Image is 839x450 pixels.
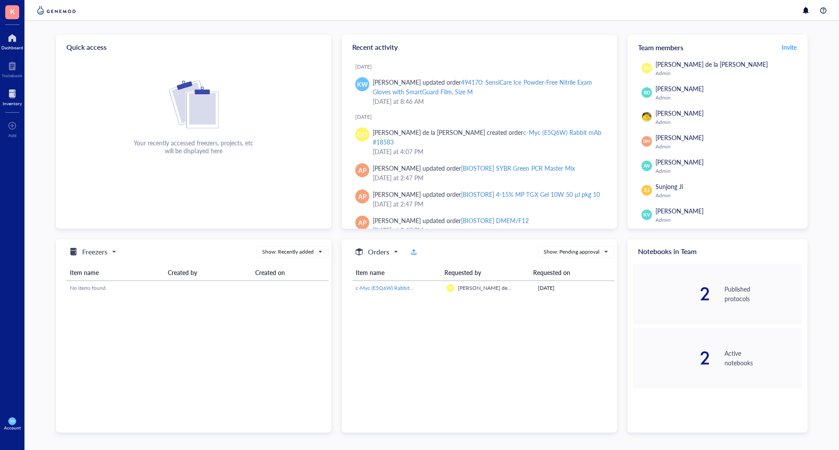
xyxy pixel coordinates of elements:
[134,139,253,155] div: Your recently accessed freezers, projects, etc will be displayed here
[373,173,603,182] div: [DATE] at 2:47 PM
[458,284,556,292] span: [PERSON_NAME] de la [PERSON_NAME]
[441,265,530,281] th: Requested by
[342,35,617,59] div: Recent activity
[655,94,799,101] div: Admin
[349,124,610,160] a: DD[PERSON_NAME] de la [PERSON_NAME] created orderc-Myc (E5Q6W) Rabbit mAb #18583[DATE] at 4:07 PM
[356,284,441,292] span: c-Myc (E5Q6W) Rabbit mAb #18583
[349,74,610,110] a: KW[PERSON_NAME] updated order494170: SensiCare Ice Powder-Free Nitrile Exam Gloves with SmartGuar...
[373,78,592,96] div: 494170: SensiCare Ice Powder-Free Nitrile Exam Gloves with SmartGuard Film, Size M
[349,186,610,212] a: AP[PERSON_NAME] updated order[BIOSTORE] 4-15% MP TGX Gel 10W 50 µl pkg 10[DATE] at 2:47 PM
[633,349,711,367] div: 2
[655,168,799,175] div: Admin
[10,419,14,423] span: KW
[643,65,650,72] span: DD
[355,63,610,70] div: [DATE]
[262,248,314,256] div: Show: Recently added
[82,247,107,257] h5: Freezers
[530,265,607,281] th: Requested on
[10,6,15,17] span: K
[538,284,611,292] div: [DATE]
[655,84,704,93] span: [PERSON_NAME]
[782,43,797,52] span: Invite
[4,425,21,430] div: Account
[655,143,799,150] div: Admin
[368,247,389,257] h5: Orders
[3,101,22,106] div: Inventory
[66,265,164,281] th: Item name
[655,133,704,142] span: [PERSON_NAME]
[252,265,329,281] th: Created on
[356,284,440,292] a: c-Myc (E5Q6W) Rabbit mAb #18583
[70,284,325,292] div: No items found
[349,160,610,186] a: AP[PERSON_NAME] updated order[BIOSTORE] SYBR Green PCR Master Mix[DATE] at 2:47 PM
[358,165,367,175] span: AP
[643,162,650,169] span: JW
[655,182,683,191] span: Sunjong Ji
[725,348,802,368] div: Active notebooks
[643,89,650,96] span: RD
[1,45,23,50] div: Dashboard
[2,73,22,78] div: Notebook
[358,192,367,201] span: AP
[633,285,711,302] div: 2
[349,212,610,238] a: AP[PERSON_NAME] updated order[BIOSTORE] DMEM/F12[DATE] at 2:47 PM
[373,147,603,156] div: [DATE] at 4:07 PM
[643,211,650,219] span: KV
[357,130,367,139] span: DD
[357,79,368,89] span: KW
[461,164,575,172] div: [BIOSTORE] SYBR Green PCR Master Mix
[655,216,799,223] div: Admin
[373,163,575,173] div: [PERSON_NAME] updated order
[655,60,768,69] span: [PERSON_NAME] de la [PERSON_NAME]
[655,119,799,126] div: Admin
[655,158,704,166] span: [PERSON_NAME]
[781,40,797,54] button: Invite
[56,35,331,59] div: Quick access
[642,112,652,122] img: da48f3c6-a43e-4a2d-aade-5eac0d93827f.jpeg
[373,199,603,209] div: [DATE] at 2:47 PM
[352,265,441,281] th: Item name
[544,248,600,256] div: Show: Pending approval
[3,87,22,106] a: Inventory
[655,206,704,215] span: [PERSON_NAME]
[35,5,78,16] img: genemod-logo
[2,59,22,78] a: Notebook
[8,133,17,138] div: Add
[164,265,252,281] th: Created by
[628,35,808,59] div: Team members
[628,239,808,264] div: Notebooks in Team
[461,190,600,199] div: [BIOSTORE] 4-15% MP TGX Gel 10W 50 µl pkg 10
[373,77,603,96] div: [PERSON_NAME] updated order
[1,31,23,50] a: Dashboard
[169,80,218,128] img: Cf+DiIyRRx+BTSbnYhsZzE9to3+AfuhVxcka4spAAAAAElFTkSuQmCC
[373,127,603,147] div: [PERSON_NAME] de la [PERSON_NAME] created order
[643,138,650,144] span: DM
[448,286,453,290] span: DD
[373,96,603,106] div: [DATE] at 8:46 AM
[644,186,649,194] span: SJ
[725,284,802,303] div: Published protocols
[373,189,600,199] div: [PERSON_NAME] updated order
[655,192,799,199] div: Admin
[655,109,704,117] span: [PERSON_NAME]
[355,113,610,120] div: [DATE]
[655,70,799,77] div: Admin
